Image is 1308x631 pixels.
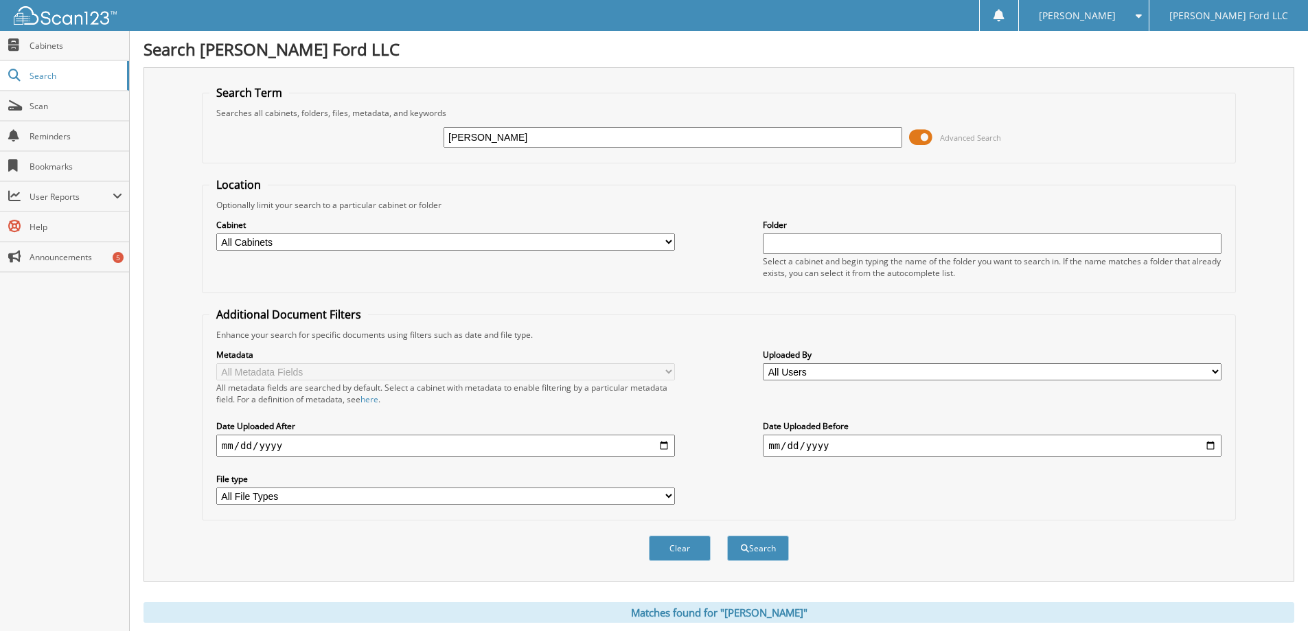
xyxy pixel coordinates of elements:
div: All metadata fields are searched by default. Select a cabinet with metadata to enable filtering b... [216,382,675,405]
label: Folder [763,219,1221,231]
span: [PERSON_NAME] [1039,12,1116,20]
label: Date Uploaded After [216,420,675,432]
span: Help [30,221,122,233]
legend: Additional Document Filters [209,307,368,322]
div: 5 [113,252,124,263]
label: Date Uploaded Before [763,420,1221,432]
span: Scan [30,100,122,112]
div: Searches all cabinets, folders, files, metadata, and keywords [209,107,1228,119]
button: Search [727,536,789,561]
span: Announcements [30,251,122,263]
input: start [216,435,675,457]
a: here [360,393,378,405]
div: Matches found for "[PERSON_NAME]" [144,602,1294,623]
legend: Search Term [209,85,289,100]
h1: Search [PERSON_NAME] Ford LLC [144,38,1294,60]
img: scan123-logo-white.svg [14,6,117,25]
span: Cabinets [30,40,122,51]
span: Advanced Search [940,133,1001,143]
label: Metadata [216,349,675,360]
button: Clear [649,536,711,561]
div: Enhance your search for specific documents using filters such as date and file type. [209,329,1228,341]
div: Optionally limit your search to a particular cabinet or folder [209,199,1228,211]
span: User Reports [30,191,113,203]
span: [PERSON_NAME] Ford LLC [1169,12,1288,20]
label: File type [216,473,675,485]
span: Search [30,70,120,82]
span: Bookmarks [30,161,122,172]
div: Select a cabinet and begin typing the name of the folder you want to search in. If the name match... [763,255,1221,279]
span: Reminders [30,130,122,142]
legend: Location [209,177,268,192]
label: Cabinet [216,219,675,231]
label: Uploaded By [763,349,1221,360]
input: end [763,435,1221,457]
